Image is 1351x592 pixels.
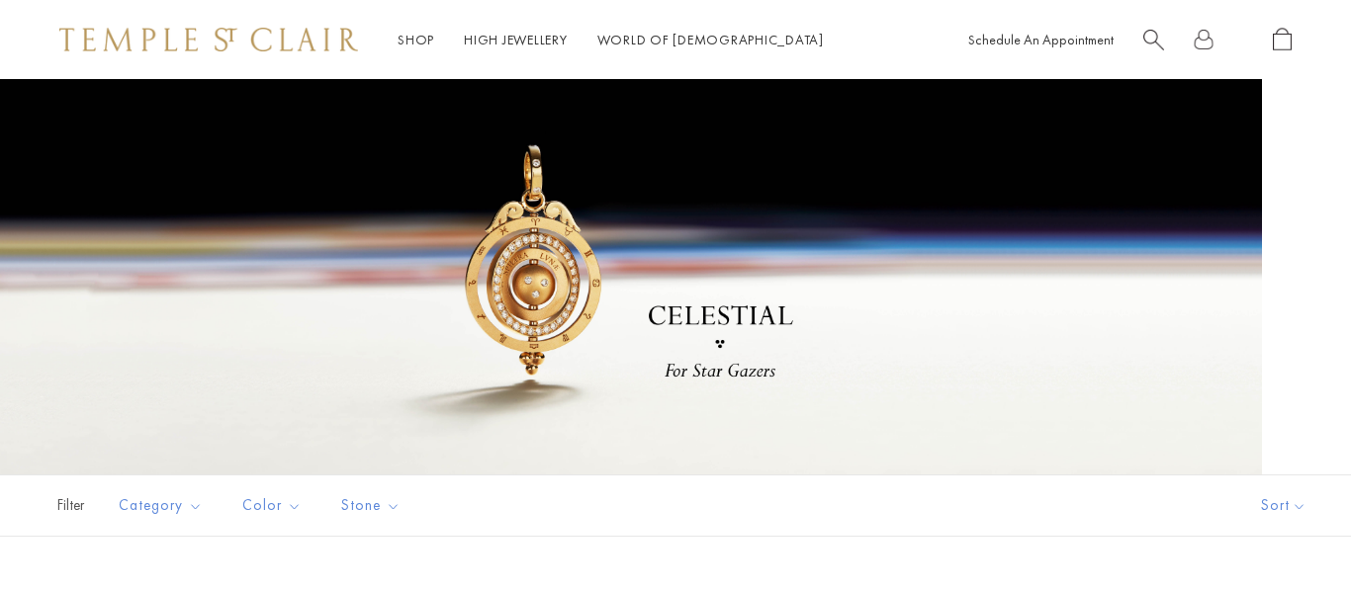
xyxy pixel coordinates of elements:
a: World of [DEMOGRAPHIC_DATA]World of [DEMOGRAPHIC_DATA] [597,31,824,48]
span: Category [109,493,218,518]
span: Color [232,493,316,518]
a: Open Shopping Bag [1273,28,1292,52]
button: Category [104,483,218,528]
button: Stone [326,483,415,528]
nav: Main navigation [398,28,824,52]
span: Stone [331,493,415,518]
button: Show sort by [1216,475,1351,536]
a: High JewelleryHigh Jewellery [464,31,568,48]
button: Color [227,483,316,528]
img: Temple St. Clair [59,28,358,51]
a: Search [1143,28,1164,52]
a: Schedule An Appointment [968,31,1114,48]
a: ShopShop [398,31,434,48]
